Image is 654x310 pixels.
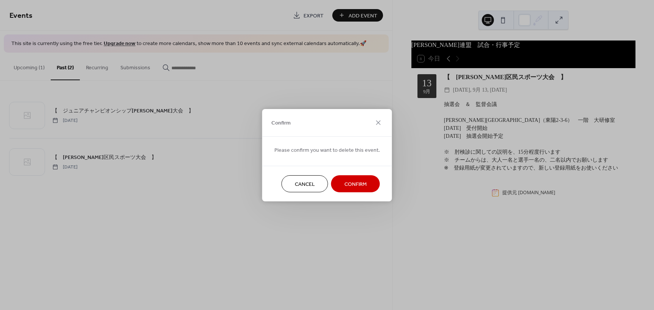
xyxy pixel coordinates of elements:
[295,180,315,188] span: Cancel
[271,119,291,127] span: Confirm
[282,175,328,192] button: Cancel
[274,146,380,154] span: Please confirm you want to delete this event.
[331,175,380,192] button: Confirm
[344,180,367,188] span: Confirm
